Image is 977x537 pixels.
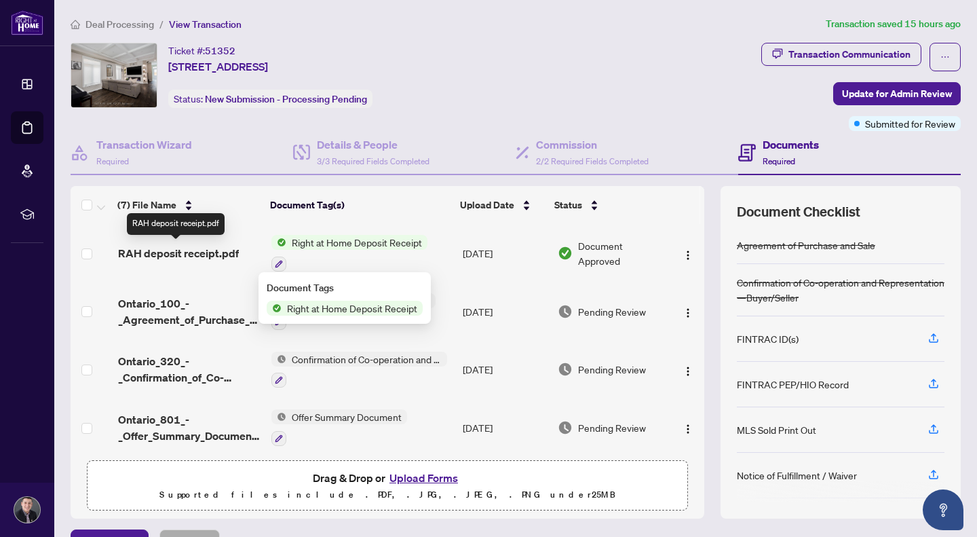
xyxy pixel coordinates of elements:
h4: Details & People [317,136,429,153]
span: Confirmation of Co-operation and Representation—Buyer/Seller [286,352,447,367]
span: Right at Home Deposit Receipt [286,235,427,250]
span: ellipsis [940,52,950,62]
span: Pending Review [578,304,646,319]
h4: Commission [536,136,649,153]
td: [DATE] [457,282,552,341]
img: Status Icon [271,409,286,424]
img: Profile Icon [14,497,40,523]
div: Transaction Communication [788,43,911,65]
img: Document Status [558,420,573,435]
th: Upload Date [455,186,549,224]
img: Logo [683,424,693,434]
button: Logo [677,301,699,322]
img: Logo [683,250,693,261]
span: Required [763,156,795,166]
span: Right at Home Deposit Receipt [282,301,423,316]
span: Deal Processing [85,18,154,31]
span: Pending Review [578,362,646,377]
img: IMG-N12361381_1.jpg [71,43,157,107]
div: Ticket #: [168,43,235,58]
td: [DATE] [457,341,552,399]
li: / [159,16,164,32]
span: Upload Date [460,198,514,212]
span: View Transaction [169,18,242,31]
th: Status [549,186,667,224]
span: (7) File Name [117,198,176,212]
img: logo [11,10,43,35]
button: Status IconOffer Summary Document [271,409,407,446]
span: [STREET_ADDRESS] [168,58,268,75]
span: Ontario_100_-_Agreement_of_Purchase_and_Sale_-_Residential_9.pdf [118,295,261,328]
button: Upload Forms [385,469,462,487]
div: FINTRAC PEP/HIO Record [737,377,849,392]
img: Document Status [558,246,573,261]
div: Agreement of Purchase and Sale [737,238,875,253]
button: Update for Admin Review [833,82,961,105]
span: Ontario_801_-_Offer_Summary_Document__For_use_with_Agreement_of__15.pdf [118,411,261,444]
img: Status Icon [267,301,282,316]
img: Document Status [558,362,573,377]
span: Offer Summary Document [286,409,407,424]
div: Document Tags [267,280,423,295]
span: Document Checklist [737,202,860,221]
span: Drag & Drop orUpload FormsSupported files include .PDF, .JPG, .JPEG, .PNG under25MB [88,461,687,511]
img: Document Status [558,304,573,319]
button: Logo [677,358,699,380]
span: 51352 [205,45,235,57]
div: MLS Sold Print Out [737,422,816,437]
span: 2/2 Required Fields Completed [536,156,649,166]
span: Document Approved [578,238,666,268]
img: Logo [683,308,693,318]
div: Status: [168,90,372,108]
button: Transaction Communication [761,43,921,66]
button: Logo [677,242,699,264]
h4: Transaction Wizard [96,136,192,153]
span: Required [96,156,129,166]
button: Open asap [923,489,963,530]
img: Logo [683,366,693,377]
span: RAH deposit receipt.pdf [118,245,239,261]
article: Transaction saved 15 hours ago [826,16,961,32]
td: [DATE] [457,224,552,282]
button: Logo [677,417,699,439]
th: (7) File Name [112,186,265,224]
span: Update for Admin Review [842,83,952,105]
span: 3/3 Required Fields Completed [317,156,429,166]
th: Document Tag(s) [265,186,455,224]
button: Status IconRight at Home Deposit Receipt [271,235,427,272]
div: Confirmation of Co-operation and Representation—Buyer/Seller [737,275,944,305]
div: FINTRAC ID(s) [737,331,799,346]
div: Notice of Fulfillment / Waiver [737,468,857,483]
img: Status Icon [271,235,286,250]
p: Supported files include .PDF, .JPG, .JPEG, .PNG under 25 MB [96,487,679,503]
span: home [71,20,80,29]
img: Status Icon [271,352,286,367]
td: [DATE] [457,399,552,457]
div: RAH deposit receipt.pdf [127,213,225,235]
span: Pending Review [578,420,646,435]
span: New Submission - Processing Pending [205,93,367,105]
span: Submitted for Review [865,116,955,131]
h4: Documents [763,136,819,153]
button: Status IconConfirmation of Co-operation and Representation—Buyer/Seller [271,352,447,388]
span: Ontario_320_-_Confirmation_of_Co-operation_and_Representation_6.pdf [118,353,261,386]
span: Status [554,198,582,212]
span: Drag & Drop or [313,469,462,487]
